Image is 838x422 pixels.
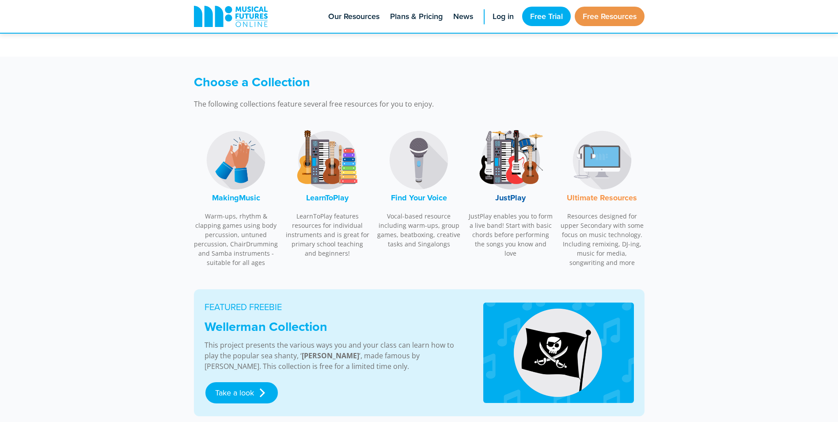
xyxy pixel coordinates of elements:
p: This project presents the various ways you and your class can learn how to play the popular sea s... [205,340,462,372]
a: MakingMusic LogoMakingMusic Warm-ups, rhythm & clapping games using body percussion, untuned perc... [194,123,279,272]
strong: [PERSON_NAME] [302,351,359,361]
span: Plans & Pricing [390,11,443,23]
a: Find Your Voice LogoFind Your Voice Vocal-based resource including warm-ups, group games, beatbox... [377,123,462,253]
span: News [453,11,473,23]
p: The following collections feature several free resources for you to enjoy. [194,99,538,109]
a: LearnToPlay LogoLearnToPlay LearnToPlay features resources for individual instruments and is grea... [285,123,370,263]
strong: Wellerman Collection [205,317,327,336]
a: Take a look [205,382,278,403]
font: LearnToPlay [306,192,349,203]
p: Warm-ups, rhythm & clapping games using body percussion, untuned percussion, ChairDrumming and Sa... [194,211,279,267]
span: Our Resources [328,11,379,23]
font: JustPlay [495,192,526,203]
p: LearnToPlay features resources for individual instruments and is great for primary school teachin... [285,211,370,258]
p: Vocal-based resource including warm-ups, group games, beatboxing, creative tasks and Singalongs [377,211,462,249]
span: Log in [493,11,514,23]
img: LearnToPlay Logo [294,127,360,193]
p: JustPlay enables you to form a live band! Start with basic chords before performing the songs you... [468,211,553,258]
p: Resources designed for upper Secondary with some focus on music technology. Including remixing, D... [560,211,645,267]
a: JustPlay LogoJustPlay JustPlay enables you to form a live band! Start with basic chords before pe... [468,123,553,263]
h3: Choose a Collection [194,74,538,90]
img: Music Technology Logo [569,127,635,193]
img: MakingMusic Logo [203,127,269,193]
p: FEATURED FREEBIE [205,300,462,314]
font: MakingMusic [212,192,260,203]
a: Music Technology LogoUltimate Resources Resources designed for upper Secondary with some focus on... [560,123,645,272]
img: Find Your Voice Logo [386,127,452,193]
img: JustPlay Logo [478,127,544,193]
a: Free Resources [575,7,645,26]
font: Find Your Voice [391,192,447,203]
a: Free Trial [522,7,571,26]
font: Ultimate Resources [567,192,637,203]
